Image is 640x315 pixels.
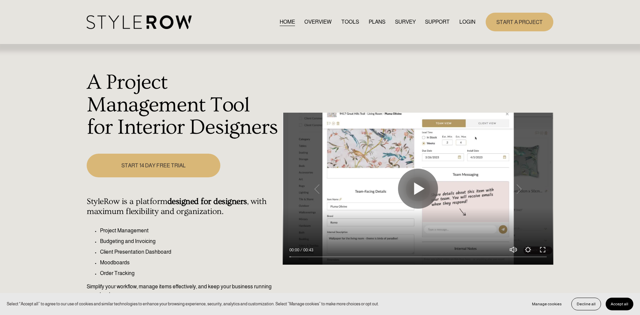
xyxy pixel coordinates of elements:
[571,298,601,310] button: Decline all
[611,302,628,306] span: Accept all
[532,302,562,306] span: Manage cookies
[100,269,279,277] p: Order Tracking
[87,15,192,29] img: StyleRow
[87,71,279,139] h1: A Project Management Tool for Interior Designers
[87,154,220,177] a: START 14 DAY FREE TRIAL
[395,17,416,26] a: SURVEY
[167,197,247,206] strong: designed for designers
[459,17,475,26] a: LOGIN
[369,17,385,26] a: PLANS
[301,247,315,253] div: Duration
[100,227,279,235] p: Project Management
[486,13,553,31] a: START A PROJECT
[87,283,279,299] p: Simplify your workflow, manage items effectively, and keep your business running seamlessly.
[606,298,633,310] button: Accept all
[280,17,295,26] a: HOME
[425,17,450,26] a: folder dropdown
[100,259,279,267] p: Moodboards
[577,302,596,306] span: Decline all
[7,301,379,307] p: Select “Accept all” to agree to our use of cookies and similar technologies to enhance your brows...
[398,169,438,209] button: Play
[100,237,279,245] p: Budgeting and Invoicing
[304,17,332,26] a: OVERVIEW
[425,18,450,26] span: SUPPORT
[527,298,567,310] button: Manage cookies
[289,255,547,259] input: Seek
[100,248,279,256] p: Client Presentation Dashboard
[341,17,359,26] a: TOOLS
[87,197,279,217] h4: StyleRow is a platform , with maximum flexibility and organization.
[289,247,301,253] div: Current time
